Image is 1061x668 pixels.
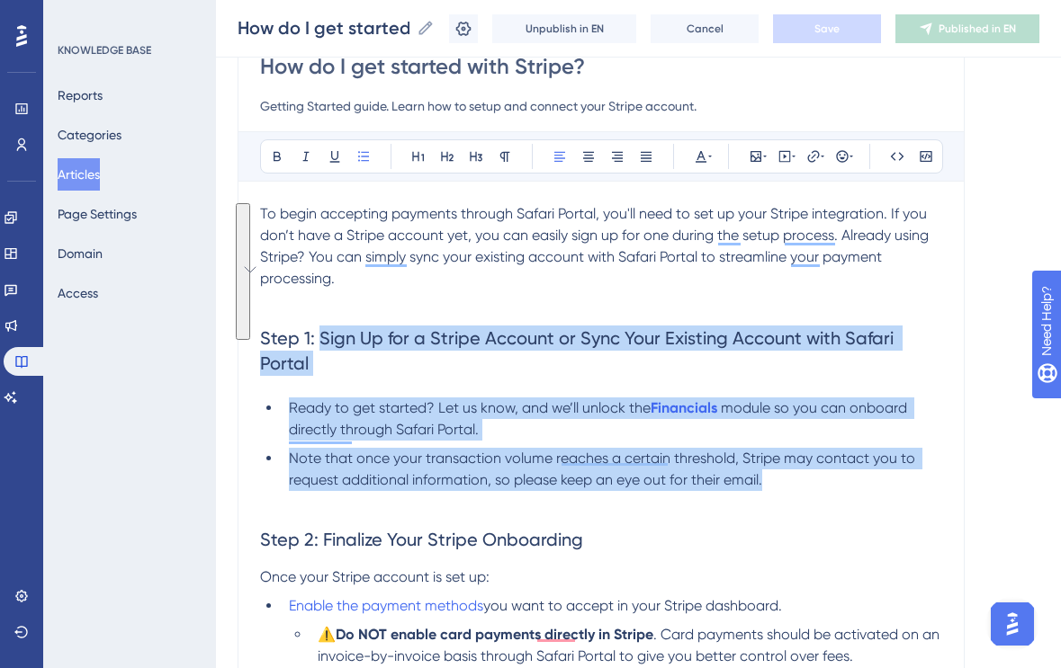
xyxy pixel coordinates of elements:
iframe: UserGuiding AI Assistant Launcher [985,597,1039,651]
span: Unpublish in EN [526,22,604,36]
strong: Do NOT enable card payments directly in Stripe [336,626,653,643]
span: Cancel [687,22,724,36]
button: Page Settings [58,198,137,230]
span: you want to accept in your Stripe dashboard. [483,597,782,614]
a: Enable the payment methods [289,597,483,614]
a: Financials [651,399,721,416]
div: KNOWLEDGE BASE [58,43,151,58]
span: Step 1: Sign Up for a Stripe Account or Sync Your Existing Account with Safari Portal [260,327,898,374]
button: Access [58,277,98,309]
button: Reports [58,79,103,111]
button: Cancel [651,14,759,43]
input: Article Title [260,52,942,81]
input: Article Description [260,95,942,117]
button: Articles [58,158,100,191]
button: Published in EN [895,14,1039,43]
span: Need Help? [42,4,112,26]
span: ⚠️ [318,626,336,643]
span: To begin accepting payments through Safari Portal, you'll need to set up your Stripe integration.... [260,205,932,287]
span: Once your Stripe account is set up: [260,568,490,585]
button: Save [773,14,881,43]
span: Published in EN [939,22,1016,36]
strong: Financials [651,399,717,416]
input: Article Name [238,15,409,40]
span: Save [814,22,840,36]
span: Step 2: Finalize Your Stripe Onboarding [260,529,583,550]
button: Categories [58,119,121,151]
span: Note that once your transaction volume reaches a certain threshold, Stripe may contact you to req... [289,450,919,488]
button: Domain [58,237,103,270]
span: Ready to get started? Let us know, and we’ll unlock the [289,399,651,416]
button: Unpublish in EN [492,14,636,43]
